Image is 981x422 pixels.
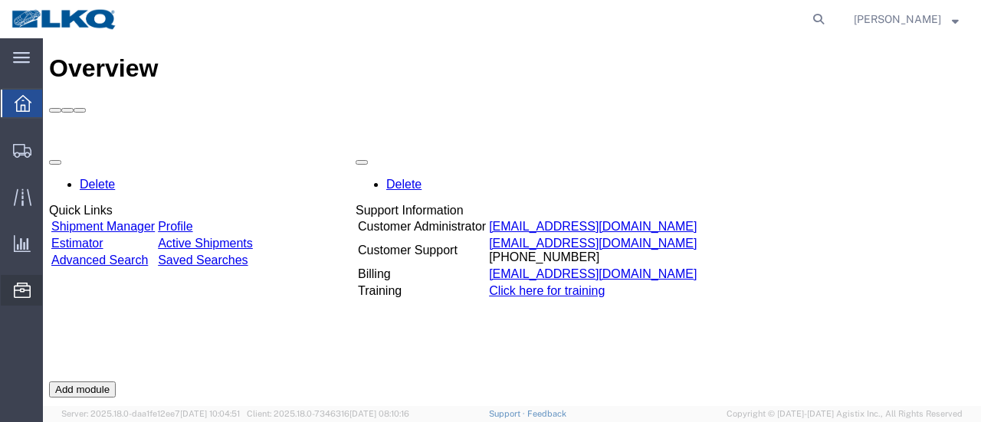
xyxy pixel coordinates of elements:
[446,229,654,242] a: [EMAIL_ADDRESS][DOMAIN_NAME]
[115,182,149,195] a: Profile
[854,11,941,28] span: Jason Voyles
[115,198,210,211] a: Active Shipments
[180,409,240,418] span: [DATE] 10:04:51
[527,409,566,418] a: Feedback
[349,409,409,418] span: [DATE] 08:10:16
[446,246,562,259] a: Click here for training
[343,139,379,152] a: Delete
[8,198,61,211] a: Estimator
[446,182,654,195] a: [EMAIL_ADDRESS][DOMAIN_NAME]
[247,409,409,418] span: Client: 2025.18.0-7346316
[314,245,444,260] td: Training
[11,8,118,31] img: logo
[61,409,240,418] span: Server: 2025.18.0-daa1fe12ee7
[43,38,981,406] iframe: FS Legacy Container
[727,407,963,420] span: Copyright © [DATE]-[DATE] Agistix Inc., All Rights Reserved
[6,343,73,359] button: Add module
[853,10,960,28] button: [PERSON_NAME]
[446,198,654,211] a: [EMAIL_ADDRESS][DOMAIN_NAME]
[314,181,444,196] td: Customer Administrator
[314,198,444,227] td: Customer Support
[313,165,656,179] div: Support Information
[314,228,444,244] td: Billing
[445,198,655,227] td: [PHONE_NUMBER]
[115,215,205,228] a: Saved Searches
[8,215,105,228] a: Advanced Search
[489,409,527,418] a: Support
